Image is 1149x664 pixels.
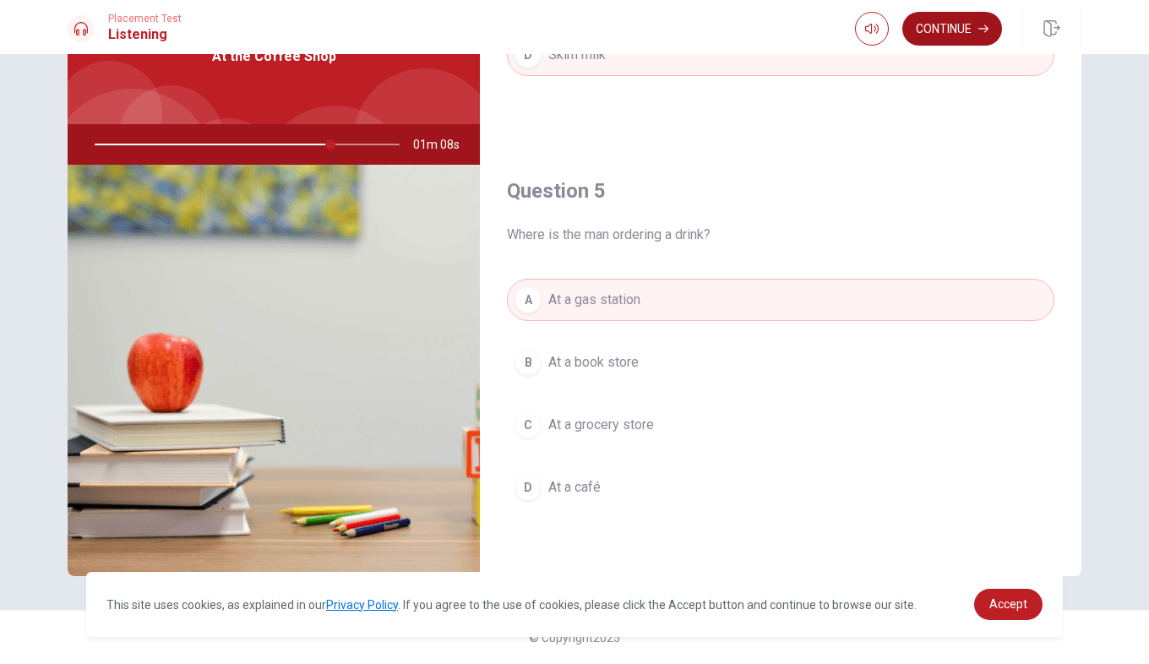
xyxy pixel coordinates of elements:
a: dismiss cookie message [974,589,1043,620]
a: Privacy Policy [326,598,398,612]
span: Placement Test [108,13,182,24]
span: At a book store [548,352,639,373]
h4: Question 5 [507,177,1054,204]
div: C [515,411,542,438]
div: A [515,286,542,313]
div: cookieconsent [86,572,1063,637]
button: BAt a book store [507,341,1054,384]
span: This site uses cookies, as explained in our . If you agree to the use of cookies, please click th... [106,598,917,612]
button: AAt a gas station [507,279,1054,321]
span: 01m 08s [413,124,473,165]
h1: Listening [108,24,182,45]
button: Continue [902,12,1002,46]
button: DSkim milk [507,34,1054,76]
span: Accept [989,597,1027,611]
img: At the Coffee Shop [68,165,480,576]
div: D [515,474,542,501]
button: DAt a café [507,466,1054,509]
span: Skim milk [548,45,606,65]
button: CAt a grocery store [507,404,1054,446]
span: At a grocery store [548,415,654,435]
span: At the Coffee Shop [212,46,336,67]
span: At a café [548,477,601,498]
div: D [515,41,542,68]
span: At a gas station [548,290,640,310]
span: Where is the man ordering a drink? [507,225,1054,245]
span: © Copyright 2025 [529,631,620,645]
div: B [515,349,542,376]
